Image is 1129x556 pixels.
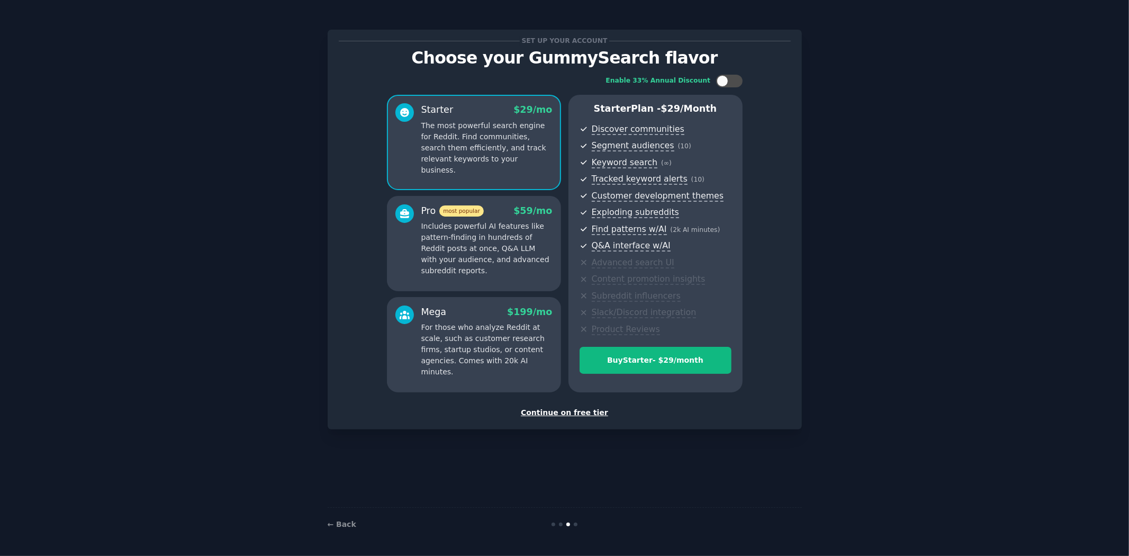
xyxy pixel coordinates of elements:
[421,306,447,319] div: Mega
[339,407,791,418] div: Continue on free tier
[421,204,484,218] div: Pro
[520,35,609,47] span: Set up your account
[592,240,671,252] span: Q&A interface w/AI
[580,347,731,374] button: BuyStarter- $29/month
[580,355,731,366] div: Buy Starter - $ 29 /month
[421,322,553,378] p: For those who analyze Reddit at scale, such as customer research firms, startup studios, or conte...
[592,124,684,135] span: Discover communities
[513,205,552,216] span: $ 59 /mo
[592,257,674,268] span: Advanced search UI
[592,174,688,185] span: Tracked keyword alerts
[592,191,724,202] span: Customer development themes
[592,207,679,218] span: Exploding subreddits
[580,102,731,115] p: Starter Plan -
[328,520,356,528] a: ← Back
[339,49,791,67] p: Choose your GummySearch flavor
[513,104,552,115] span: $ 29 /mo
[678,142,691,150] span: ( 10 )
[592,307,697,318] span: Slack/Discord integration
[592,140,674,151] span: Segment audiences
[592,324,660,335] span: Product Reviews
[606,76,711,86] div: Enable 33% Annual Discount
[507,307,552,317] span: $ 199 /mo
[661,103,717,114] span: $ 29 /month
[691,176,705,183] span: ( 10 )
[661,159,672,167] span: ( ∞ )
[592,157,658,168] span: Keyword search
[421,103,454,116] div: Starter
[421,120,553,176] p: The most powerful search engine for Reddit. Find communities, search them efficiently, and track ...
[592,291,681,302] span: Subreddit influencers
[592,224,667,235] span: Find patterns w/AI
[592,274,706,285] span: Content promotion insights
[421,221,553,276] p: Includes powerful AI features like pattern-finding in hundreds of Reddit posts at once, Q&A LLM w...
[439,205,484,217] span: most popular
[671,226,720,234] span: ( 2k AI minutes )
